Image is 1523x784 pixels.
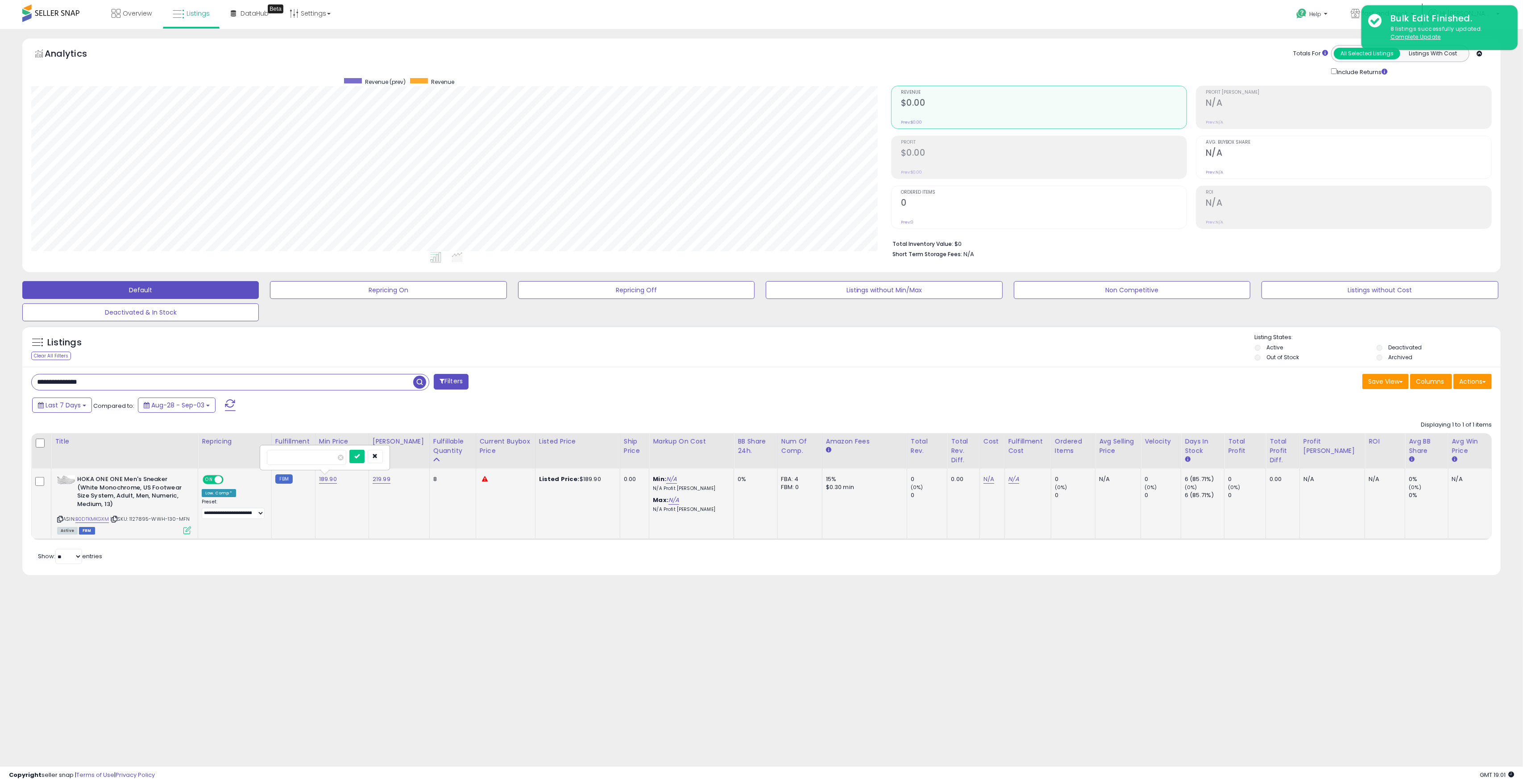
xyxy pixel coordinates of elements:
[892,240,953,248] b: Total Inventory Value:
[668,496,679,505] a: N/A
[911,437,944,456] div: Total Rev.
[373,437,426,446] div: [PERSON_NAME]
[1390,33,1441,41] u: Complete Update
[1206,90,1491,95] span: Profit [PERSON_NAME]
[1055,437,1091,456] div: Ordered Items
[1206,198,1491,210] h2: N/A
[653,496,668,504] b: Max:
[202,499,265,519] div: Preset:
[75,515,109,523] a: B0DTKMKGXM
[1055,475,1095,483] div: 0
[319,437,365,446] div: Min Price
[1228,491,1266,499] div: 0
[1145,437,1177,446] div: Velocity
[268,4,283,13] div: Tooltip anchor
[431,78,454,86] span: Revenue
[202,437,268,446] div: Repricing
[1145,475,1181,483] div: 0
[781,437,818,456] div: Num of Comp.
[1421,421,1492,429] div: Displaying 1 to 1 of 1 items
[911,475,947,483] div: 0
[151,401,204,410] span: Aug-28 - Sep-03
[187,9,210,18] span: Listings
[666,475,677,484] a: N/A
[963,250,974,258] span: N/A
[275,437,311,446] div: Fulfillment
[1145,491,1181,499] div: 0
[241,9,269,18] span: DataHub
[1400,48,1466,59] button: Listings With Cost
[202,489,236,497] div: Low. Comp *
[624,437,646,456] div: Ship Price
[653,506,727,513] p: N/A Profit [PERSON_NAME]
[31,352,71,360] div: Clear All Filters
[539,437,616,446] div: Listed Price
[1452,475,1485,483] div: N/A
[1334,48,1400,59] button: All Selected Listings
[373,475,390,484] a: 219.99
[138,398,216,413] button: Aug-28 - Sep-03
[480,437,531,456] div: Current Buybox Price
[22,281,259,299] button: Default
[1206,98,1491,110] h2: N/A
[901,140,1187,145] span: Profit
[901,120,922,125] small: Prev: $0.00
[738,437,773,456] div: BB Share 24h.
[46,401,81,410] span: Last 7 Days
[123,9,152,18] span: Overview
[1369,437,1401,446] div: ROI
[45,47,104,62] h5: Analytics
[1099,475,1134,483] div: N/A
[892,238,1485,249] li: $0
[1293,50,1328,58] div: Totals For
[826,483,900,491] div: $0.30 min
[1008,475,1019,484] a: N/A
[1266,344,1283,351] label: Active
[1296,8,1307,19] i: Get Help
[951,437,975,465] div: Total Rev. Diff.
[1206,190,1491,195] span: ROI
[433,437,472,456] div: Fulfillable Quantity
[79,527,95,535] span: FBM
[1289,1,1336,29] a: Help
[22,303,259,321] button: Deactivated & In Stock
[901,198,1187,210] h2: 0
[826,446,831,454] small: Amazon Fees.
[653,485,727,492] p: N/A Profit [PERSON_NAME]
[892,250,962,258] b: Short Term Storage Fees:
[110,515,190,523] span: | SKU: 1127895-WWH-130-MFN
[653,475,666,483] b: Min:
[781,483,815,491] div: FBM: 0
[365,78,406,86] span: Revenue (prev)
[1206,170,1223,175] small: Prev: N/A
[901,148,1187,160] h2: $0.00
[1270,437,1296,465] div: Total Profit Diff.
[1416,377,1444,386] span: Columns
[93,402,134,410] span: Compared to:
[1228,484,1241,491] small: (0%)
[766,281,1002,299] button: Listings without Min/Max
[1255,333,1501,342] p: Listing States:
[1206,148,1491,160] h2: N/A
[1206,120,1223,125] small: Prev: N/A
[1388,353,1412,361] label: Archived
[1324,66,1398,77] div: Include Returns
[1266,353,1299,361] label: Out of Stock
[984,437,1001,446] div: Cost
[1228,437,1262,456] div: Total Profit
[434,374,469,390] button: Filters
[319,475,337,484] a: 189.90
[1410,374,1452,389] button: Columns
[901,90,1187,95] span: Revenue
[222,476,237,484] span: OFF
[77,475,186,510] b: HOKA ONE ONE Men's Sneaker (White Monochrome, US Footwear Size System, Adult, Men, Numeric, Mediu...
[1008,437,1047,456] div: Fulfillment Cost
[1262,281,1498,299] button: Listings without Cost
[203,476,215,484] span: ON
[901,98,1187,110] h2: $0.00
[1145,484,1157,491] small: (0%)
[47,336,82,349] h5: Listings
[984,475,994,484] a: N/A
[1303,437,1361,456] div: Profit [PERSON_NAME]
[1388,344,1422,351] label: Deactivated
